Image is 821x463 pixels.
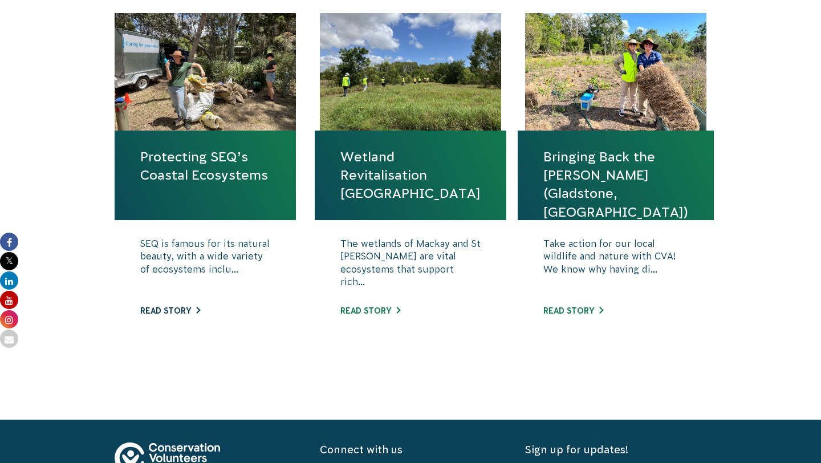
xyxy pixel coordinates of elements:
[140,148,270,184] a: Protecting SEQ’s Coastal Ecosystems
[543,306,603,315] a: Read story
[340,148,481,203] a: Wetland Revitalisation [GEOGRAPHIC_DATA]
[320,442,501,457] h5: Connect with us
[543,148,688,221] a: Bringing Back the [PERSON_NAME] (Gladstone, [GEOGRAPHIC_DATA])
[525,442,706,457] h5: Sign up for updates!
[340,306,400,315] a: Read story
[340,237,481,294] p: The wetlands of Mackay and St [PERSON_NAME] are vital ecosystems that support rich...
[140,306,200,315] a: Read story
[543,237,688,294] p: Take action for our local wildlife and nature with CVA! We know why having di...
[140,237,270,294] p: SEQ is famous for its natural beauty, with a wide variety of ecosystems inclu...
